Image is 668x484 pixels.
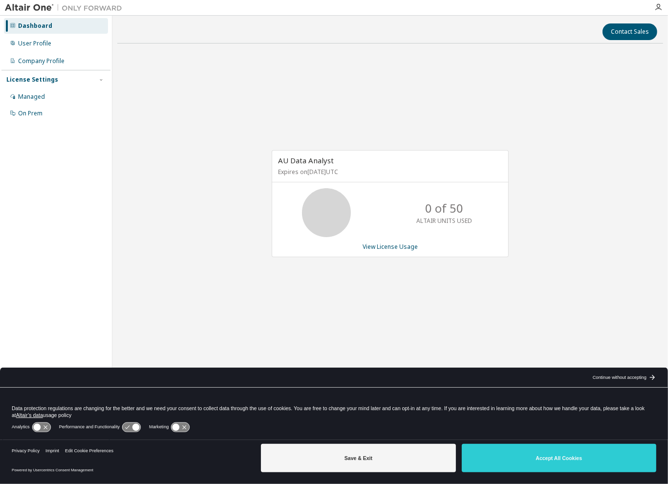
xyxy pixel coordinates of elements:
span: AU Data Analyst [278,155,334,165]
div: Dashboard [18,22,52,30]
div: On Prem [18,110,43,117]
p: Expires on [DATE] UTC [278,168,500,176]
div: Managed [18,93,45,101]
div: User Profile [18,40,51,47]
div: License Settings [6,76,58,84]
button: Contact Sales [603,23,657,40]
p: ALTAIR UNITS USED [416,217,472,225]
a: View License Usage [363,242,418,251]
img: Altair One [5,3,127,13]
p: 0 of 50 [425,200,463,217]
div: Company Profile [18,57,65,65]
